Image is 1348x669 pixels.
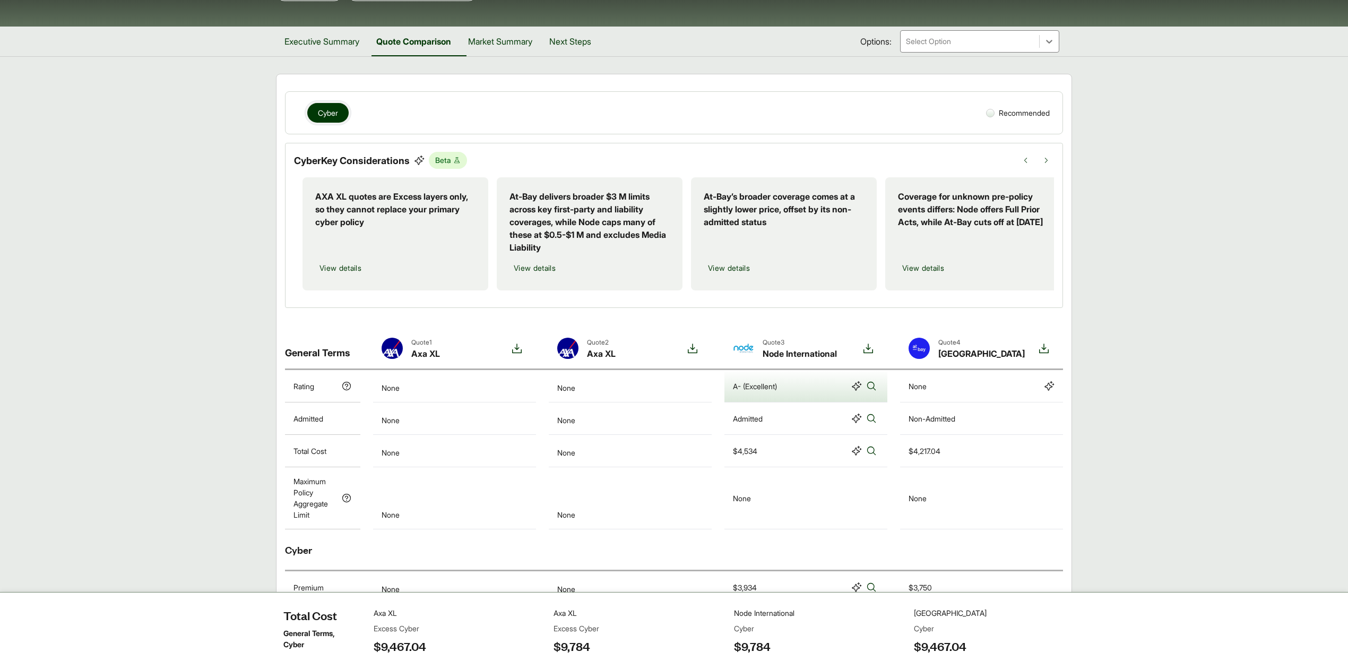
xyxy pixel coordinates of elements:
button: Download option [682,338,703,360]
button: View details [704,258,754,278]
button: Executive Summary [276,27,368,56]
p: AXA XL quotes are Excess layers only, so they cannot replace your primary cyber policy [315,190,476,228]
div: None [373,435,536,467]
span: Cyber [318,107,338,118]
p: Maximum Policy Aggregate Limit [293,476,337,520]
div: $4,534 [733,445,757,457]
p: Limit [293,614,309,625]
div: $3,000,000 [909,614,949,625]
span: Quote 1 [411,338,440,347]
span: Quote 2 [587,338,616,347]
img: At-Bay-Logo [909,338,930,359]
span: Quote 3 [763,338,837,347]
div: Admitted [733,413,763,424]
div: Recommended [982,103,1054,123]
span: View details [319,262,361,273]
img: Axa XL-Logo [557,338,578,359]
div: None [549,402,712,435]
span: Options: [860,35,892,48]
div: None [733,493,751,504]
div: A- (Excellent) [733,381,777,392]
div: $3,934 [733,582,757,593]
span: View details [708,262,750,273]
div: None [373,402,536,435]
div: None [549,604,712,636]
button: Download option [1033,338,1055,360]
div: None [373,370,536,402]
p: Admitted [293,413,323,424]
button: Download option [506,338,528,360]
div: None [549,636,712,668]
div: $4,217.04 [909,445,940,457]
span: Axa XL [587,347,616,360]
img: Axa XL-Logo [382,338,403,359]
p: At-Bay’s broader coverage comes at a slightly lower price, offset by its non-admitted status [704,190,864,228]
button: Market Summary [460,27,541,56]
p: Retention [293,647,325,658]
span: View details [902,262,944,273]
p: Cyber Key Considerations [294,153,410,168]
div: None [549,370,712,402]
button: View details [898,258,948,278]
div: None [909,381,927,392]
div: None [373,636,536,668]
button: Cyber [307,103,349,123]
button: Download option [858,338,879,360]
p: Premium [293,582,324,593]
div: None [549,435,712,467]
div: $3,000,000 [733,614,774,625]
div: None [549,571,712,604]
div: None [549,467,712,529]
p: Rating [293,381,314,392]
button: View details [509,258,560,278]
button: Next Steps [541,27,600,56]
div: $3,750 [909,582,932,593]
span: Beta [429,152,467,169]
span: Node International [763,347,837,360]
p: At-Bay delivers broader $3 M limits across key first-party and liability coverages, while Node ca... [509,190,670,254]
div: $10,000 [909,647,937,658]
div: None [373,571,536,604]
div: Cyber [285,529,1063,571]
p: Total Cost [293,445,326,457]
span: Quote 4 [938,338,1025,347]
p: Coverage for unknown pre-policy events differs: Node offers Full Prior Acts, while At-Bay cuts of... [898,190,1058,228]
span: [GEOGRAPHIC_DATA] [938,347,1025,360]
button: View details [315,258,366,278]
div: General Terms [285,329,360,368]
div: None [373,604,536,636]
div: None [373,467,536,529]
span: View details [514,262,556,273]
div: $10,000 [733,647,761,658]
div: None [909,493,927,504]
div: Non-Admitted [909,413,955,424]
img: Node International-Logo [733,338,754,359]
button: Quote Comparison [368,27,460,56]
span: Axa XL [411,347,440,360]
